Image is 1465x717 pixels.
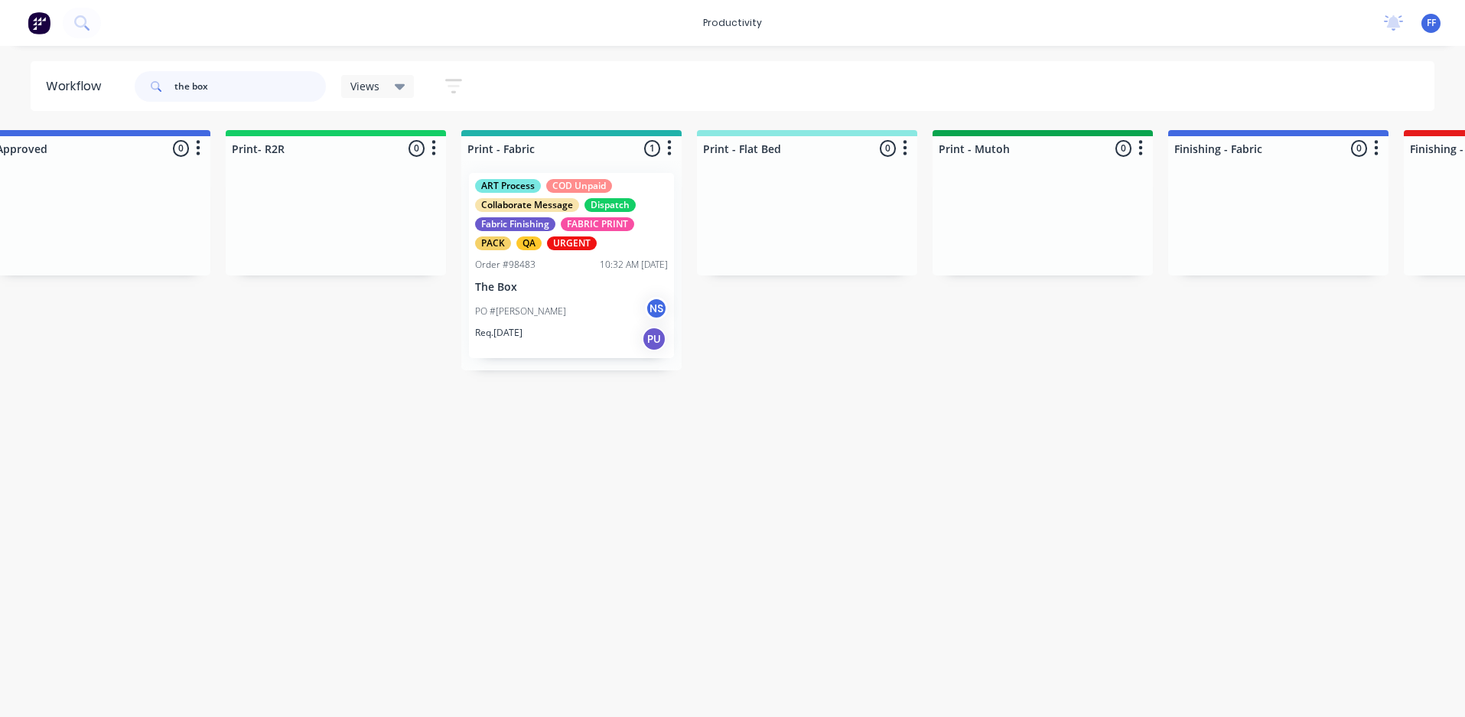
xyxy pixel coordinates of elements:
[174,71,326,102] input: Search for orders...
[475,305,566,318] p: PO #[PERSON_NAME]
[546,179,612,193] div: COD Unpaid
[695,11,770,34] div: productivity
[1427,16,1436,30] span: FF
[547,236,597,250] div: URGENT
[46,77,109,96] div: Workflow
[469,173,674,358] div: ART ProcessCOD UnpaidCollaborate MessageDispatchFabric FinishingFABRIC PRINTPACKQAURGENTOrder #98...
[475,179,541,193] div: ART Process
[475,198,579,212] div: Collaborate Message
[642,327,666,351] div: PU
[28,11,50,34] img: Factory
[561,217,634,231] div: FABRIC PRINT
[350,78,379,94] span: Views
[600,258,668,272] div: 10:32 AM [DATE]
[584,198,636,212] div: Dispatch
[475,217,555,231] div: Fabric Finishing
[475,326,523,340] p: Req. [DATE]
[516,236,542,250] div: QA
[645,297,668,320] div: NS
[475,236,511,250] div: PACK
[475,281,668,294] p: The Box
[475,258,536,272] div: Order #98483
